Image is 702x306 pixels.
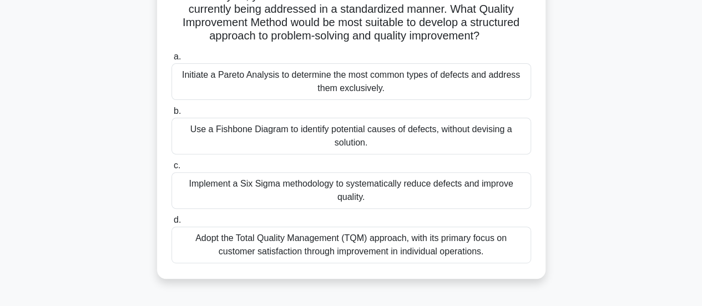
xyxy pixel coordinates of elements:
[174,52,181,61] span: a.
[174,215,181,224] span: d.
[174,160,180,170] span: c.
[171,227,531,263] div: Adopt the Total Quality Management (TQM) approach, with its primary focus on customer satisfactio...
[171,172,531,209] div: Implement a Six Sigma methodology to systematically reduce defects and improve quality.
[174,106,181,116] span: b.
[171,63,531,100] div: Initiate a Pareto Analysis to determine the most common types of defects and address them exclusi...
[171,118,531,154] div: Use a Fishbone Diagram to identify potential causes of defects, without devising a solution.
